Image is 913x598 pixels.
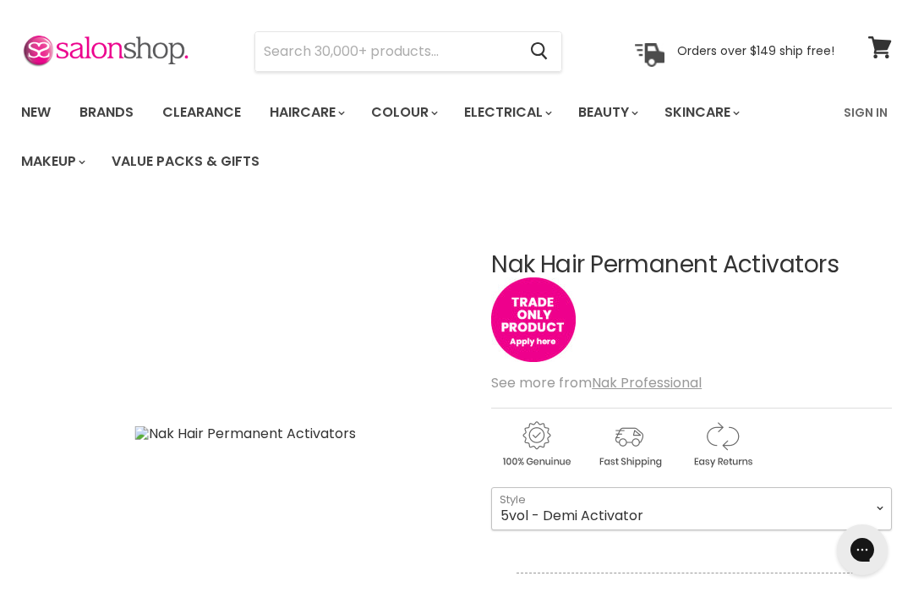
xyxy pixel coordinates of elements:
[255,32,517,71] input: Search
[652,95,750,130] a: Skincare
[99,144,272,179] a: Value Packs & Gifts
[828,518,896,581] iframe: Gorgias live chat messenger
[491,419,581,470] img: genuine.gif
[592,373,702,392] a: Nak Professional
[491,373,702,392] span: See more from
[358,95,448,130] a: Colour
[8,144,96,179] a: Makeup
[834,95,898,130] a: Sign In
[150,95,254,130] a: Clearance
[566,95,648,130] a: Beauty
[254,31,562,72] form: Product
[517,32,561,71] button: Search
[677,43,834,58] p: Orders over $149 ship free!
[257,95,355,130] a: Haircare
[491,252,892,278] h1: Nak Hair Permanent Activators
[8,88,834,186] ul: Main menu
[677,419,767,470] img: returns.gif
[491,277,576,362] img: tradeonly_small.jpg
[8,95,63,130] a: New
[67,95,146,130] a: Brands
[584,419,674,470] img: shipping.gif
[451,95,562,130] a: Electrical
